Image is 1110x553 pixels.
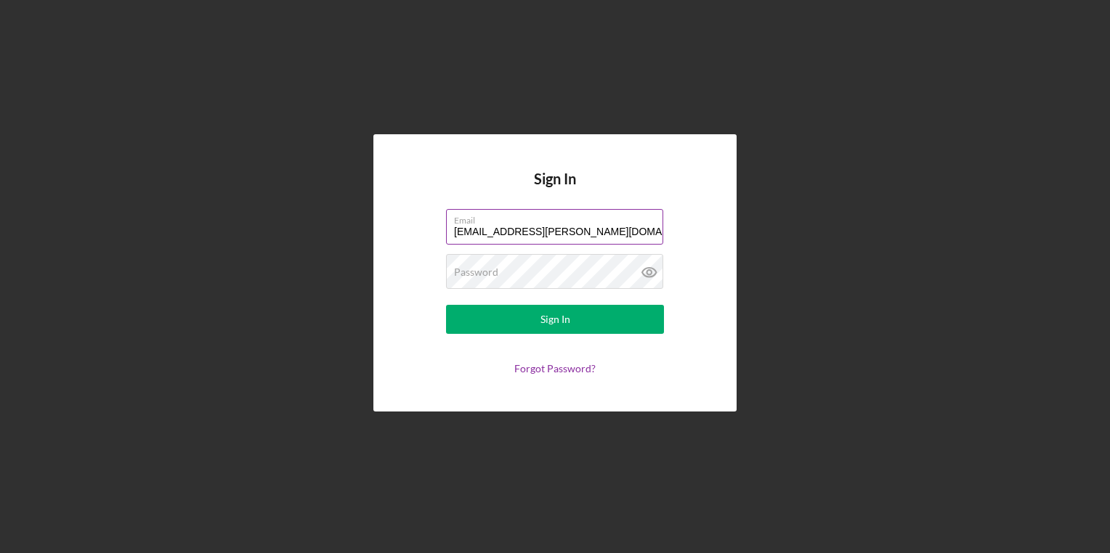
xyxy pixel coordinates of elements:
button: Sign In [446,305,664,334]
label: Email [454,210,663,226]
div: Sign In [540,305,570,334]
h4: Sign In [534,171,576,209]
label: Password [454,266,498,278]
a: Forgot Password? [514,362,596,374]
